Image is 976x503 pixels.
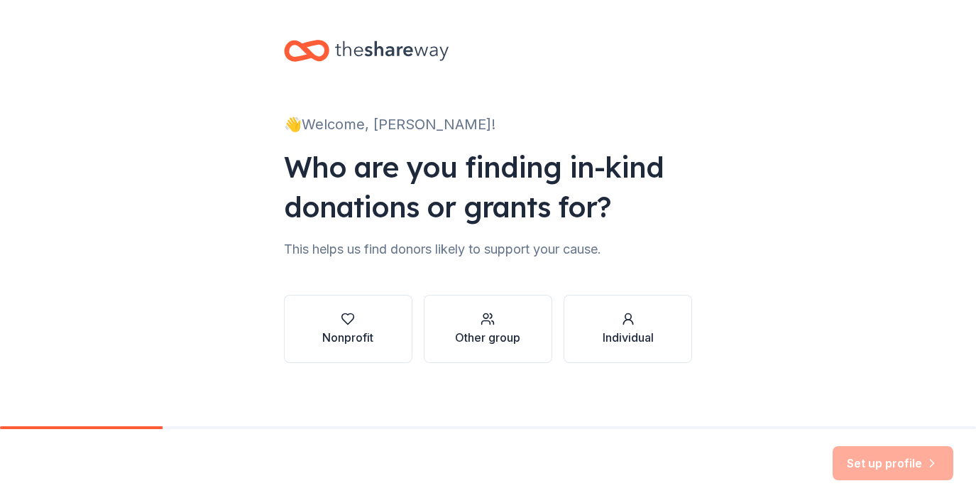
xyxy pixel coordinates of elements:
[603,329,654,346] div: Individual
[284,113,693,136] div: 👋 Welcome, [PERSON_NAME]!
[424,295,552,363] button: Other group
[284,295,412,363] button: Nonprofit
[455,329,520,346] div: Other group
[284,238,693,261] div: This helps us find donors likely to support your cause.
[564,295,692,363] button: Individual
[322,329,373,346] div: Nonprofit
[284,147,693,227] div: Who are you finding in-kind donations or grants for?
